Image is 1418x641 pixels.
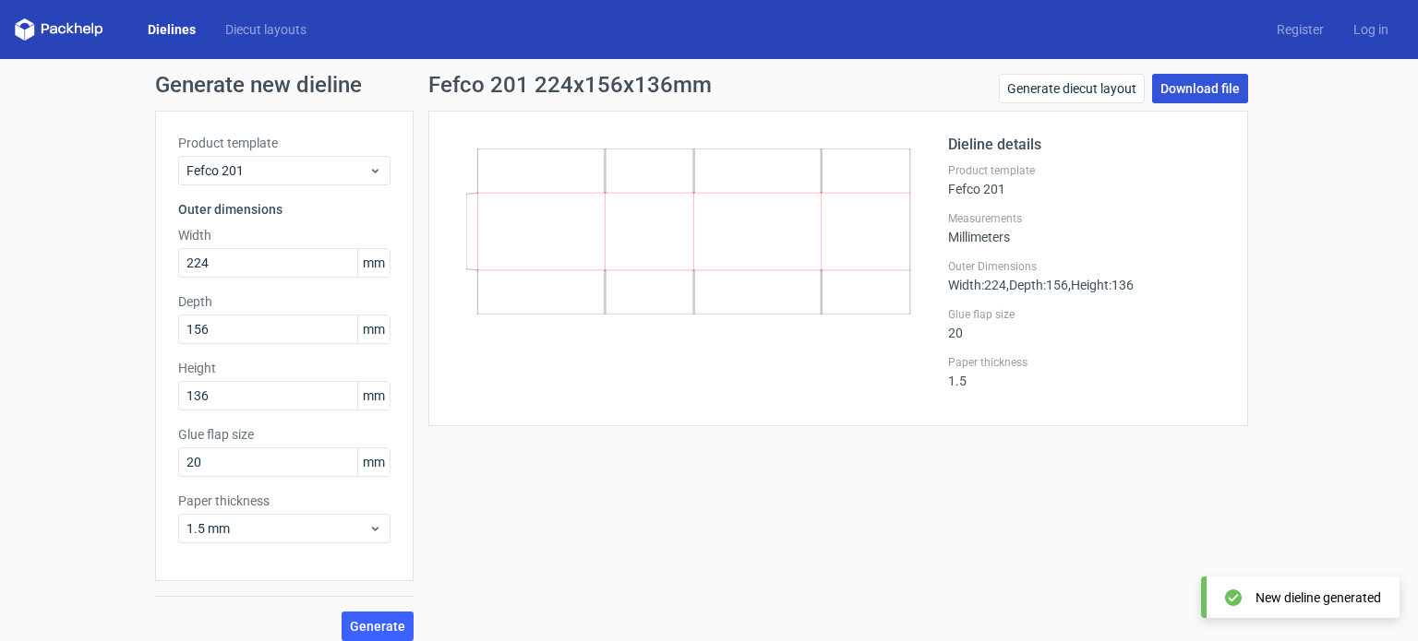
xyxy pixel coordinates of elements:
[948,211,1225,226] label: Measurements
[133,20,210,39] a: Dielines
[178,292,391,311] label: Depth
[186,519,368,538] span: 1.5 mm
[1339,20,1403,39] a: Log in
[178,425,391,444] label: Glue flap size
[178,134,391,152] label: Product template
[948,259,1225,274] label: Outer Dimensions
[1152,74,1248,103] a: Download file
[178,226,391,244] label: Width
[948,307,1225,340] div: 20
[1006,278,1068,292] span: , Depth : 156
[178,359,391,377] label: Height
[350,620,405,633] span: Generate
[155,74,1263,96] h1: Generate new dieline
[342,611,414,641] button: Generate
[1256,588,1381,607] div: New dieline generated
[186,161,368,180] span: Fefco 201
[948,163,1225,196] div: Fefco 201
[948,163,1225,178] label: Product template
[357,249,390,277] span: mm
[210,20,321,39] a: Diecut layouts
[178,492,391,510] label: Paper thickness
[948,355,1225,388] div: 1.5
[948,307,1225,322] label: Glue flap size
[948,355,1225,370] label: Paper thickness
[357,448,390,476] span: mm
[1068,278,1134,292] span: , Height : 136
[999,74,1145,103] a: Generate diecut layout
[357,382,390,410] span: mm
[1262,20,1339,39] a: Register
[948,211,1225,244] div: Millimeters
[428,74,712,96] h1: Fefco 201 224x156x136mm
[178,200,391,219] h3: Outer dimensions
[948,134,1225,156] h2: Dieline details
[357,315,390,343] span: mm
[948,278,1006,292] span: Width : 224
